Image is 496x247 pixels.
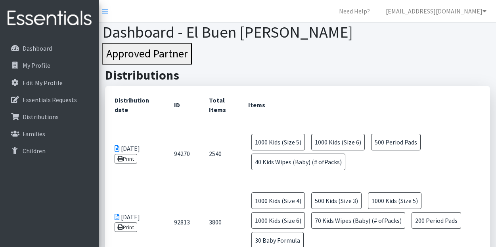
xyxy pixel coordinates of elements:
[251,134,305,150] span: 1000 Kids (Size 5)
[199,124,239,183] td: 2540
[105,68,490,83] h2: Distributions
[3,126,96,142] a: Families
[115,222,137,232] a: Print
[333,3,376,19] a: Need Help?
[165,86,199,124] th: ID
[3,92,96,108] a: Essentials Requests
[3,143,96,159] a: Children
[371,134,421,150] span: 500 Period Pads
[3,40,96,56] a: Dashboard
[311,192,362,209] span: 500 Kids (Size 3)
[102,43,192,65] button: Approved Partner
[251,212,305,229] span: 1000 Kids (Size 6)
[251,154,345,170] span: 40 Kids Wipes (Baby) (# ofPacks)
[23,113,59,121] p: Distributions
[3,57,96,73] a: My Profile
[115,154,137,163] a: Print
[3,5,96,32] img: HumanEssentials
[412,212,461,229] span: 200 Period Pads
[23,79,63,87] p: Edit My Profile
[165,124,199,183] td: 94270
[368,192,421,209] span: 1000 Kids (Size 5)
[3,109,96,125] a: Distributions
[3,75,96,91] a: Edit My Profile
[311,212,405,229] span: 70 Kids Wipes (Baby) (# ofPacks)
[105,124,165,183] td: [DATE]
[23,44,52,52] p: Dashboard
[105,86,165,124] th: Distribution date
[23,61,50,69] p: My Profile
[23,130,45,138] p: Families
[23,147,46,155] p: Children
[311,134,365,150] span: 1000 Kids (Size 6)
[102,23,493,42] h1: Dashboard - El Buen [PERSON_NAME]
[379,3,493,19] a: [EMAIL_ADDRESS][DOMAIN_NAME]
[239,86,490,124] th: Items
[23,96,77,104] p: Essentials Requests
[199,86,239,124] th: Total Items
[251,192,305,209] span: 1000 Kids (Size 4)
